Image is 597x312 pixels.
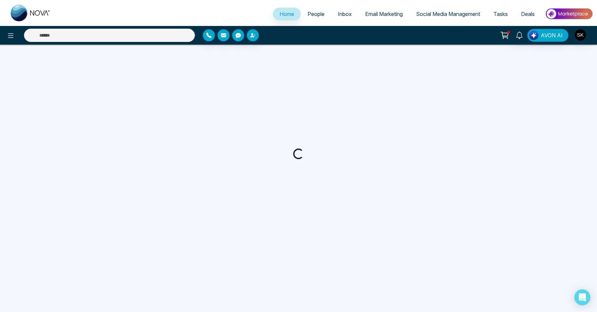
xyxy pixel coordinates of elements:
[514,8,541,20] a: Deals
[521,11,535,17] span: Deals
[331,8,358,20] a: Inbox
[575,29,586,41] img: User Avatar
[493,11,508,17] span: Tasks
[416,11,480,17] span: Social Media Management
[529,31,538,40] img: Lead Flow
[338,11,352,17] span: Inbox
[358,8,409,20] a: Email Marketing
[541,31,563,39] span: AVON AI
[307,11,324,17] span: People
[545,6,593,21] img: Market-place.gif
[301,8,331,20] a: People
[273,8,301,20] a: Home
[574,289,590,305] div: Open Intercom Messenger
[11,5,51,21] img: Nova CRM Logo
[527,29,568,42] button: AVON AI
[487,8,514,20] a: Tasks
[365,11,403,17] span: Email Marketing
[409,8,487,20] a: Social Media Management
[280,11,294,17] span: Home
